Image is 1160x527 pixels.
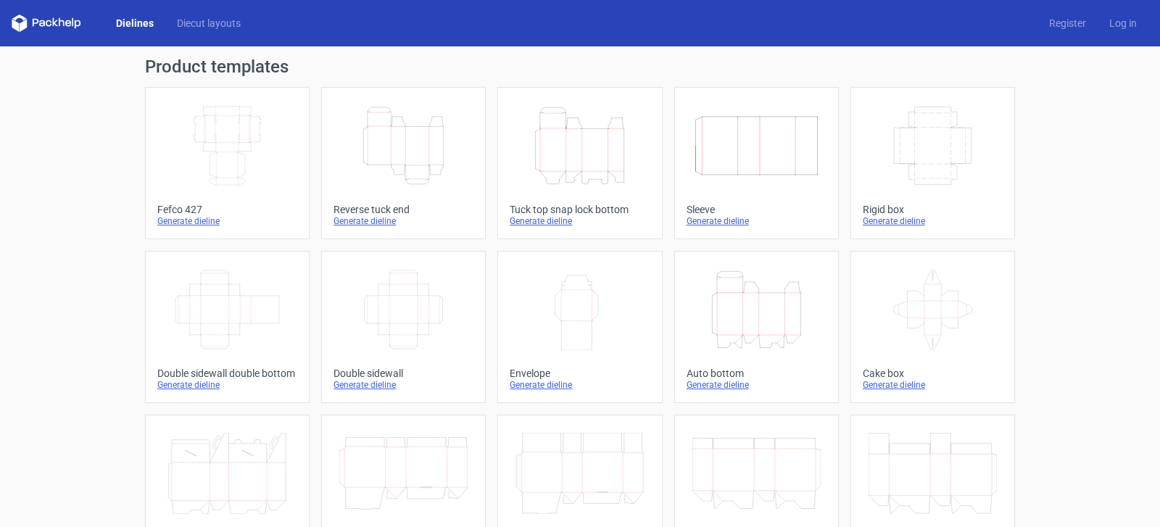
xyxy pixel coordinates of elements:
[863,368,1003,379] div: Cake box
[510,379,650,391] div: Generate dieline
[333,368,473,379] div: Double sidewall
[687,368,826,379] div: Auto bottom
[333,379,473,391] div: Generate dieline
[687,379,826,391] div: Generate dieline
[1037,16,1098,30] a: Register
[850,251,1015,403] a: Cake boxGenerate dieline
[145,87,310,239] a: Fefco 427Generate dieline
[687,204,826,215] div: Sleeve
[321,87,486,239] a: Reverse tuck endGenerate dieline
[497,251,662,403] a: EnvelopeGenerate dieline
[510,204,650,215] div: Tuck top snap lock bottom
[157,368,297,379] div: Double sidewall double bottom
[497,87,662,239] a: Tuck top snap lock bottomGenerate dieline
[333,204,473,215] div: Reverse tuck end
[145,251,310,403] a: Double sidewall double bottomGenerate dieline
[165,16,252,30] a: Diecut layouts
[104,16,165,30] a: Dielines
[674,251,839,403] a: Auto bottomGenerate dieline
[863,204,1003,215] div: Rigid box
[157,215,297,227] div: Generate dieline
[145,58,1015,75] h1: Product templates
[157,379,297,391] div: Generate dieline
[510,215,650,227] div: Generate dieline
[157,204,297,215] div: Fefco 427
[510,368,650,379] div: Envelope
[1098,16,1148,30] a: Log in
[674,87,839,239] a: SleeveGenerate dieline
[687,215,826,227] div: Generate dieline
[321,251,486,403] a: Double sidewallGenerate dieline
[863,215,1003,227] div: Generate dieline
[863,379,1003,391] div: Generate dieline
[333,215,473,227] div: Generate dieline
[850,87,1015,239] a: Rigid boxGenerate dieline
